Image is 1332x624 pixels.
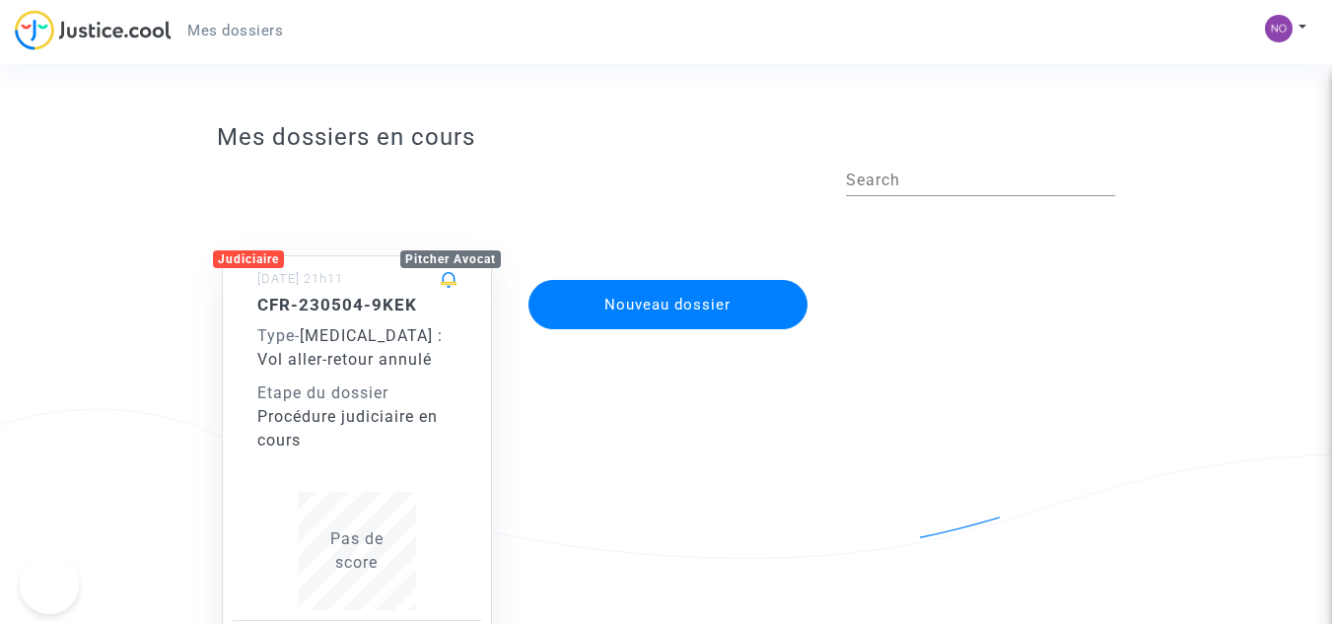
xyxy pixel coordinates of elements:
[257,271,343,286] small: [DATE] 21h11
[172,16,299,45] a: Mes dossiers
[15,10,172,50] img: jc-logo.svg
[1265,15,1293,42] img: c6bd64dfd38a81feec70dd8908b6c65c
[400,250,501,268] div: Pitcher Avocat
[257,405,456,452] div: Procédure judiciaire en cours
[528,280,808,329] button: Nouveau dossier
[257,326,295,345] span: Type
[213,250,284,268] div: Judiciaire
[217,123,1115,152] h3: Mes dossiers en cours
[187,22,283,39] span: Mes dossiers
[20,555,79,614] iframe: Help Scout Beacon - Open
[257,381,456,405] div: Etape du dossier
[257,326,443,369] span: [MEDICAL_DATA] : Vol aller-retour annulé
[257,326,300,345] span: -
[330,529,384,572] span: Pas de score
[526,267,810,286] a: Nouveau dossier
[257,295,456,314] h5: CFR-230504-9KEK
